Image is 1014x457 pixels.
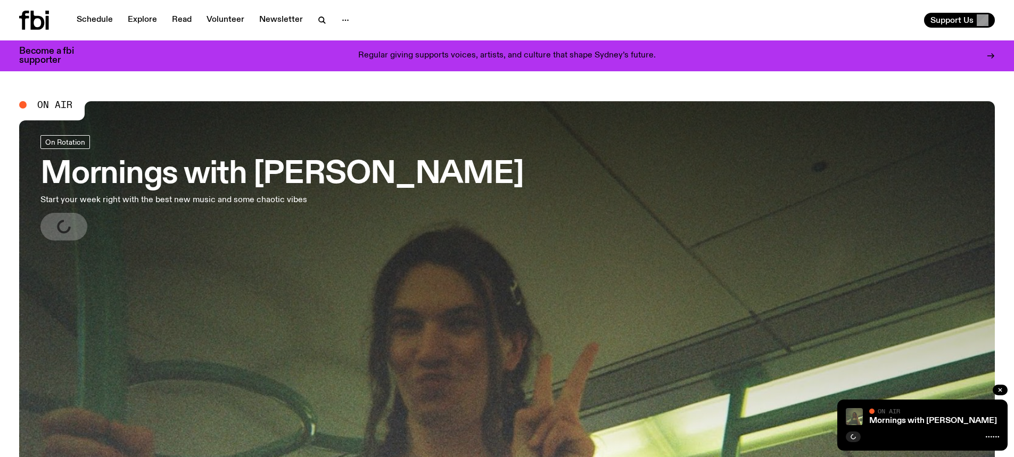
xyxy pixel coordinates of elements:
[924,13,995,28] button: Support Us
[930,15,974,25] span: Support Us
[846,408,863,425] img: Jim Kretschmer in a really cute outfit with cute braids, standing on a train holding up a peace s...
[40,135,90,149] a: On Rotation
[121,13,163,28] a: Explore
[358,51,656,61] p: Regular giving supports voices, artists, and culture that shape Sydney’s future.
[40,194,313,206] p: Start your week right with the best new music and some chaotic vibes
[40,135,524,240] a: Mornings with [PERSON_NAME]Start your week right with the best new music and some chaotic vibes
[869,417,997,425] a: Mornings with [PERSON_NAME]
[45,138,85,146] span: On Rotation
[878,408,900,414] span: On Air
[40,160,524,189] h3: Mornings with [PERSON_NAME]
[200,13,251,28] a: Volunteer
[37,100,72,110] span: On Air
[70,13,119,28] a: Schedule
[253,13,309,28] a: Newsletter
[19,47,87,65] h3: Become a fbi supporter
[166,13,198,28] a: Read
